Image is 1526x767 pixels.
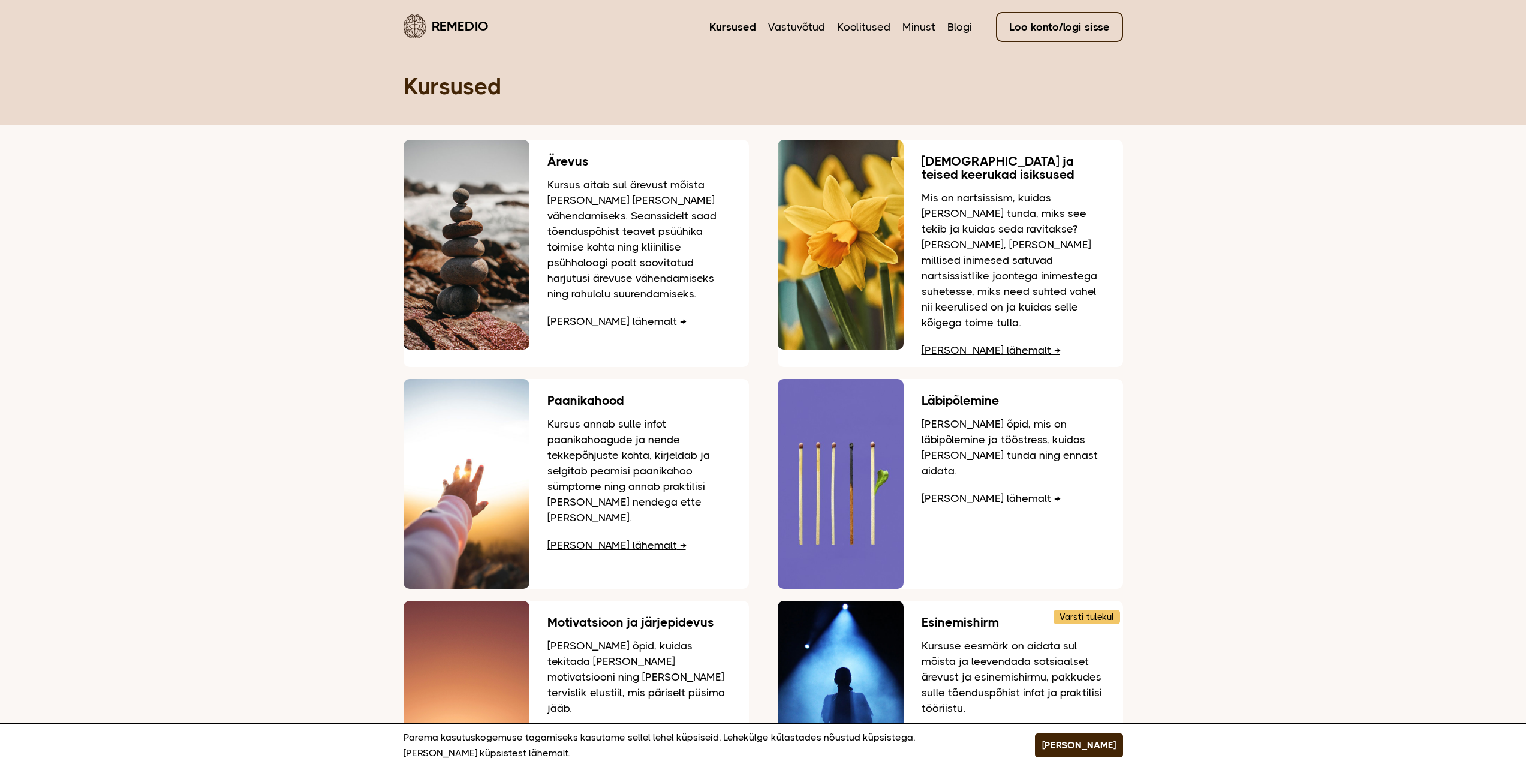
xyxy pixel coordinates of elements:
a: [PERSON_NAME] lähemalt [547,315,686,327]
h3: Läbipõlemine [922,394,1105,407]
a: [PERSON_NAME] lähemalt [547,539,686,551]
h3: Motivatsioon ja järjepidevus [547,616,731,629]
h3: Ärevus [547,155,731,168]
a: [PERSON_NAME] lähemalt [922,492,1060,504]
img: Käsi suunatud loojuva päikse suunas [404,379,529,589]
a: [PERSON_NAME] lähemalt [922,344,1060,356]
img: Remedio logo [404,14,426,38]
a: Loo konto/logi sisse [996,12,1123,42]
p: Mis on nartsissism, kuidas [PERSON_NAME] tunda, miks see tekib ja kuidas seda ravitakse? [PERSON_... [922,190,1105,330]
h3: Esinemishirm [922,616,1105,629]
p: Parema kasutuskogemuse tagamiseks kasutame sellel lehel küpsiseid. Lehekülge külastades nõustud k... [404,730,1005,761]
a: Vastuvõtud [768,19,825,35]
p: [PERSON_NAME] õpid, mis on läbipõlemine ja tööstress, kuidas [PERSON_NAME] tunda ning ennast aidata. [922,416,1105,479]
a: Koolitused [837,19,890,35]
p: Kursuse eesmärk on aidata sul mõista ja leevendada sotsiaalset ärevust ja esinemishirmu, pakkudes... [922,638,1105,716]
h3: Paanikahood [547,394,731,407]
a: Minust [902,19,935,35]
a: [PERSON_NAME] küpsistest lähemalt. [404,745,570,761]
img: Viis tikku, üks põlenud [778,379,904,589]
p: Kursus annab sulle infot paanikahoogude ja nende tekkepõhjuste kohta, kirjeldab ja selgitab peami... [547,416,731,525]
a: Blogi [947,19,972,35]
a: Kursused [709,19,756,35]
a: Remedio [404,12,489,40]
img: Nartsissid [778,140,904,350]
p: Kursus aitab sul ärevust mõista [PERSON_NAME] [PERSON_NAME] vähendamiseks. Seanssidelt saad tõend... [547,177,731,302]
img: Rannas teineteise peale hoolikalt laotud kivid, mis hoiavad tasakaalu [404,140,529,350]
button: [PERSON_NAME] [1035,733,1123,757]
p: [PERSON_NAME] õpid, kuidas tekitada [PERSON_NAME] motivatsiooni ning [PERSON_NAME] tervislik elus... [547,638,731,716]
h3: [DEMOGRAPHIC_DATA] ja teised keerukad isiksused [922,155,1105,181]
h1: Kursused [404,72,1123,101]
